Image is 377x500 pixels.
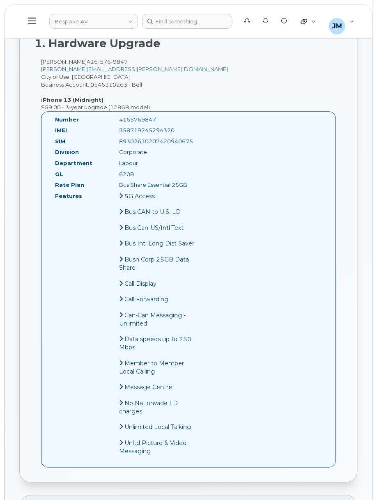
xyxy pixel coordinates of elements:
span: 416 [87,59,128,65]
div: 6208 [113,171,203,179]
span: Bus Can-US/Intl Text [124,225,184,232]
span: Unltd Picture & Video Messaging [119,440,186,455]
input: Find something... [142,14,232,29]
span: Bus CAN to U.S. LD [124,209,181,216]
span: Busn Corp 25GB Data Share [119,256,189,272]
a: Bespoke AV [49,14,138,29]
span: Message Centre [124,384,172,391]
a: [PERSON_NAME][EMAIL_ADDRESS][PERSON_NAME][DOMAIN_NAME] [41,66,228,73]
div: 89302610207420940675 [113,138,203,146]
div: Labour [113,160,203,167]
strong: 1. Hardware Upgrade [34,37,160,50]
label: GL [55,171,63,179]
span: Bus Intl Long Dist Saver [124,240,194,248]
div: Corporate [113,149,203,156]
span: 576 [98,59,111,65]
span: Call Forwarding [124,296,168,303]
label: Number [55,116,79,124]
span: No Nationwide LD charges [119,400,178,415]
div: 358719245294320 [113,127,203,135]
strong: iPhone 13 (Midnight) [41,97,103,103]
label: Division [55,149,79,156]
span: Unlimited Local Talking [124,424,191,431]
span: JM [332,21,342,31]
div: Bus Share Essential 25GB [113,181,203,189]
label: Features [55,193,82,200]
label: Department [55,160,92,167]
div: Quicklinks [295,13,322,30]
span: 9847 [111,59,128,65]
span: Call Display [124,280,156,288]
span: 5G Access [124,193,155,200]
span: Can-Can Messaging - Unlimited [119,312,186,328]
div: Jerico Mersonia [323,13,360,30]
span: Data speeds up to 250 Mbps [119,336,191,351]
div: [PERSON_NAME] City of Use: [GEOGRAPHIC_DATA] Business Account: 0546310263 - Bell $59.00 - 3-year ... [34,58,343,112]
label: SIM [55,138,65,146]
label: Rate Plan [55,181,84,189]
label: IMEI [55,127,67,135]
div: 4165769847 [113,116,203,124]
span: Member to Member Local Calling [119,360,184,376]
